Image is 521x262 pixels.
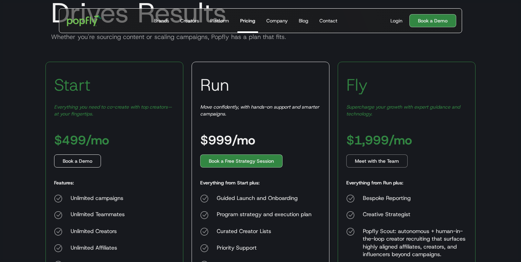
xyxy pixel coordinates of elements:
[209,158,274,164] div: Book a Free Strategy Session
[319,17,337,24] div: Contact
[266,17,288,24] div: Company
[71,194,133,203] div: Unlimited campaigns
[363,211,467,219] div: Creative Strategist
[154,17,169,24] div: Brands
[217,211,311,219] div: Program strategy and execution plan
[71,244,133,252] div: Unlimited Affiliates
[200,179,259,186] h5: Everything from Start plus:
[346,74,368,95] h3: Fly
[207,9,232,33] a: Platform
[217,194,311,203] div: Guided Launch and Onboarding
[346,179,403,186] h5: Everything from Run plus:
[237,9,258,33] a: Pricing
[363,228,467,259] div: Popfly Scout: autonomous + human-in-the-loop creator recruiting that surfaces highly aligned affi...
[54,74,91,95] h3: Start
[54,154,101,168] a: Book a Demo
[346,104,460,117] em: Supercharge your growth with expert guidance and technology.
[355,158,399,164] div: Meet with the Team
[409,14,456,27] a: Book a Demo
[45,33,476,41] div: Whether you're sourcing content or scaling campaigns, Popfly has a plan that fits.
[54,134,109,146] h3: $499/mo
[62,10,106,31] a: home
[200,104,319,117] em: Move confidently, with hands-on support and smarter campaigns.
[200,74,229,95] h3: Run
[54,179,74,186] h5: Features:
[151,9,172,33] a: Brands
[63,158,92,164] div: Book a Demo
[71,228,133,236] div: Unlimited Creators
[71,211,133,219] div: Unlimited Teammates
[180,17,199,24] div: Creators
[210,17,229,24] div: Platform
[317,9,340,33] a: Contact
[388,17,405,24] a: Login
[363,194,467,203] div: Bespoke Reporting
[240,17,255,24] div: Pricing
[390,17,402,24] div: Login
[217,228,311,236] div: Curated Creator Lists
[346,134,412,146] h3: $1,999/mo
[200,154,283,168] a: Book a Free Strategy Session
[296,9,311,33] a: Blog
[346,154,408,168] a: Meet with the Team
[177,9,202,33] a: Creators
[200,134,255,146] h3: $999/mo
[264,9,290,33] a: Company
[54,104,172,117] em: Everything you need to co-create with top creators—at your fingertips.
[217,244,311,252] div: Priority Support
[299,17,308,24] div: Blog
